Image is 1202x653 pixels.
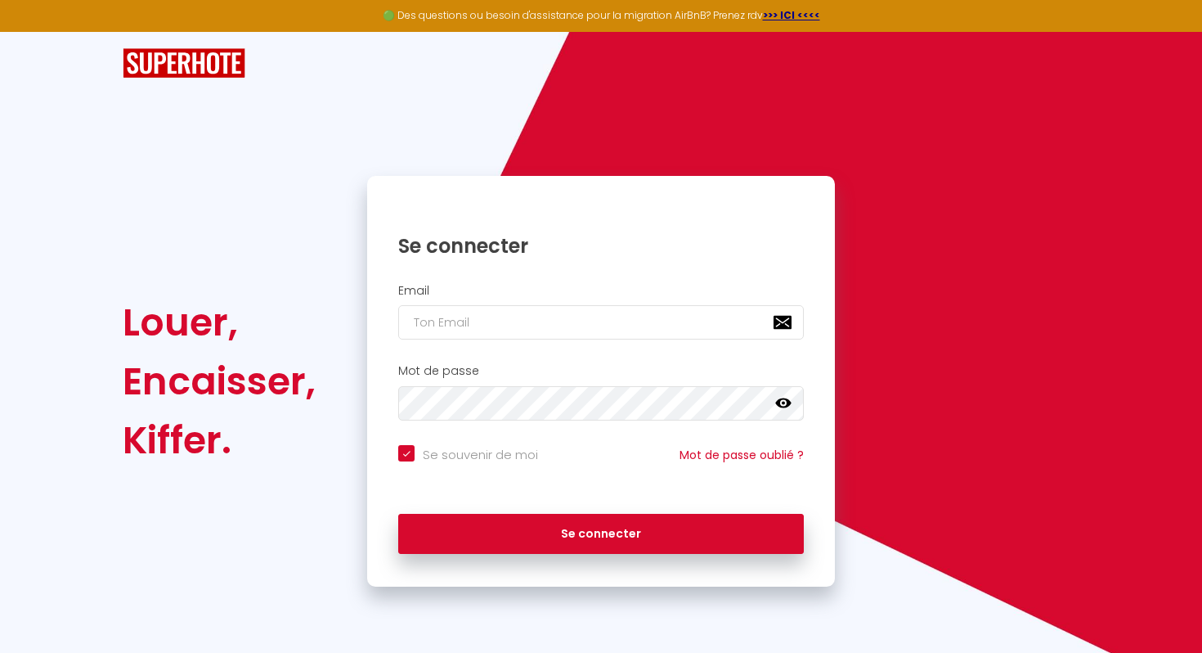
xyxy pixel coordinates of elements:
[398,233,804,259] h1: Se connecter
[763,8,820,22] a: >>> ICI <<<<
[679,447,804,463] a: Mot de passe oublié ?
[398,305,804,340] input: Ton Email
[123,411,316,470] div: Kiffer.
[123,352,316,411] div: Encaisser,
[123,293,316,352] div: Louer,
[398,284,804,298] h2: Email
[123,48,245,79] img: SuperHote logo
[398,514,804,555] button: Se connecter
[398,364,804,378] h2: Mot de passe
